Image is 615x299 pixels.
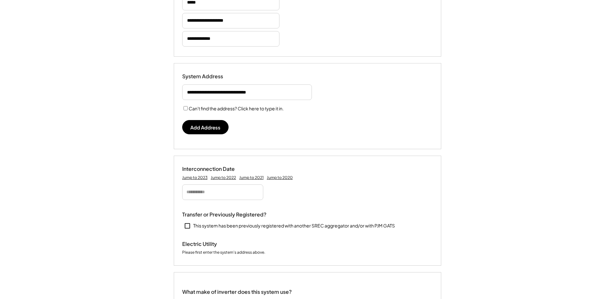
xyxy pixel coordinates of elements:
[182,250,265,256] div: Please first enter the system's address above.
[267,175,293,180] div: Jump to 2020
[182,241,247,248] div: Electric Utility
[182,282,292,297] div: What make of inverter does this system use?
[182,166,247,172] div: Interconnection Date
[193,223,395,229] div: This system has been previously registered with another SREC aggregator and/or with PJM GATS
[182,175,207,180] div: Jump to 2023
[182,120,229,134] button: Add Address
[189,105,284,111] label: Can't find the address? Click here to type it in.
[182,73,247,80] div: System Address
[182,211,266,218] div: Transfer or Previously Registered?
[239,175,264,180] div: Jump to 2021
[211,175,236,180] div: Jump to 2022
